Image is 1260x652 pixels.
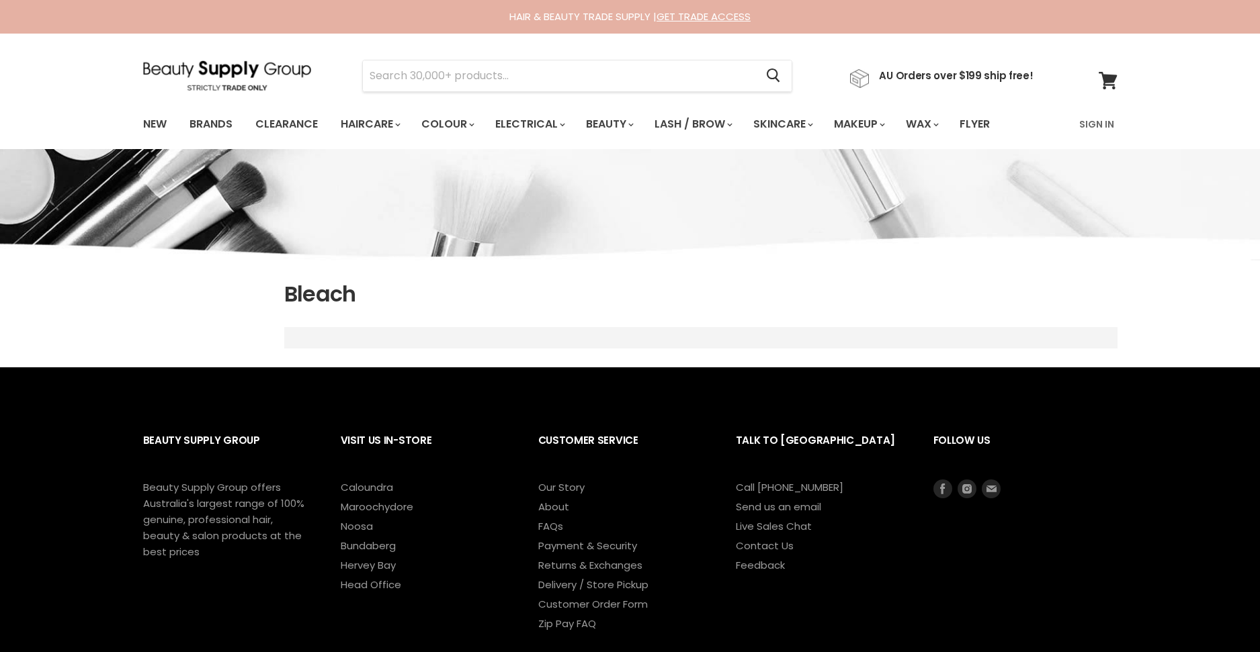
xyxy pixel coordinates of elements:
[736,424,907,479] h2: Talk to [GEOGRAPHIC_DATA]
[736,480,843,494] a: Call [PHONE_NUMBER]
[179,110,243,138] a: Brands
[896,110,947,138] a: Wax
[538,597,648,611] a: Customer Order Form
[284,280,1118,308] h1: Bleach
[133,105,1036,144] ul: Main menu
[933,424,1118,479] h2: Follow us
[736,500,821,514] a: Send us an email
[736,558,785,572] a: Feedback
[133,110,177,138] a: New
[644,110,741,138] a: Lash / Brow
[538,558,642,572] a: Returns & Exchanges
[341,500,413,514] a: Maroochydore
[341,480,393,494] a: Caloundra
[362,60,792,92] form: Product
[411,110,482,138] a: Colour
[538,577,648,592] a: Delivery / Store Pickup
[341,519,373,533] a: Noosa
[1071,110,1122,138] a: Sign In
[363,60,756,91] input: Search
[331,110,409,138] a: Haircare
[143,479,304,560] p: Beauty Supply Group offers Australia's largest range of 100% genuine, professional hair, beauty &...
[824,110,893,138] a: Makeup
[538,500,569,514] a: About
[538,480,585,494] a: Our Story
[538,519,563,533] a: FAQs
[538,539,637,553] a: Payment & Security
[756,60,792,91] button: Search
[1193,589,1247,639] iframe: Gorgias live chat messenger
[126,10,1134,24] div: HAIR & BEAUTY TRADE SUPPLY |
[657,9,751,24] a: GET TRADE ACCESS
[743,110,821,138] a: Skincare
[341,539,396,553] a: Bundaberg
[538,424,709,479] h2: Customer Service
[341,424,511,479] h2: Visit Us In-Store
[341,577,401,592] a: Head Office
[736,539,794,553] a: Contact Us
[576,110,642,138] a: Beauty
[736,519,812,533] a: Live Sales Chat
[485,110,573,138] a: Electrical
[143,424,314,479] h2: Beauty Supply Group
[950,110,1000,138] a: Flyer
[341,558,396,572] a: Hervey Bay
[245,110,328,138] a: Clearance
[538,616,596,631] a: Zip Pay FAQ
[126,105,1134,144] nav: Main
